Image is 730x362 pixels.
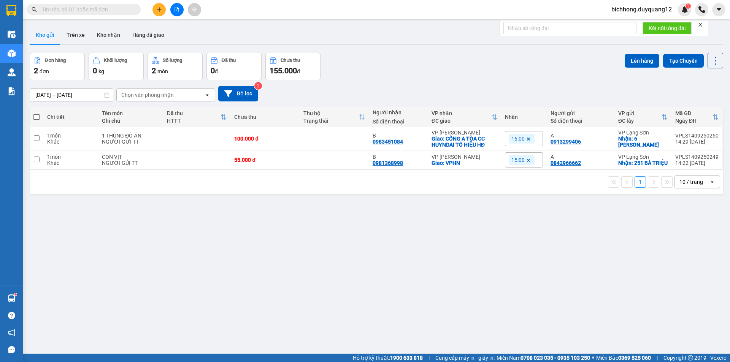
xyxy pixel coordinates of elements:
[373,160,403,166] div: 0981368998
[47,133,94,139] div: 1 món
[234,114,296,120] div: Chưa thu
[121,91,174,99] div: Chọn văn phòng nhận
[618,118,662,124] div: ĐC lấy
[390,355,423,361] strong: 1900 633 818
[174,7,179,12] span: file-add
[170,3,184,16] button: file-add
[102,133,159,139] div: 1 THÙNG ĐỒ ĂN
[8,294,16,302] img: warehouse-icon
[698,22,703,27] span: close
[618,154,668,160] div: VP Lạng Sơn
[686,3,691,9] sup: 1
[373,119,424,125] div: Số điện thoại
[681,6,688,13] img: icon-new-feature
[373,133,424,139] div: B
[163,58,182,63] div: Số lượng
[432,110,491,116] div: VP nhận
[625,54,659,68] button: Lên hàng
[649,24,686,32] span: Kết nối tổng đài
[709,179,715,185] svg: open
[716,6,722,13] span: caret-down
[218,86,258,101] button: Bộ lọc
[511,156,525,163] span: 15:00
[675,154,719,160] div: VPLS1409250249
[551,133,611,139] div: A
[254,82,262,90] sup: 2
[432,160,497,166] div: Giao: VPHN
[521,355,590,361] strong: 0708 023 035 - 0935 103 250
[47,114,94,120] div: Chi tiết
[98,68,104,74] span: kg
[188,3,201,16] button: aim
[551,110,611,116] div: Người gửi
[234,136,296,142] div: 100.000 đ
[192,7,197,12] span: aim
[679,178,703,186] div: 10 / trang
[91,26,126,44] button: Kho nhận
[663,54,704,68] button: Tạo Chuyến
[42,5,132,14] input: Tìm tên, số ĐT hoặc mã đơn
[281,58,300,63] div: Chưa thu
[551,154,611,160] div: A
[211,66,215,75] span: 0
[618,110,662,116] div: VP gửi
[167,110,221,116] div: Đã thu
[102,118,159,124] div: Ghi chú
[635,176,646,188] button: 1
[297,68,300,74] span: đ
[657,354,658,362] span: |
[432,136,497,148] div: Giao: CỔNG A TÒA CC HUYNDAI TÔ HIỆU HĐ
[643,22,692,34] button: Kết nối tổng đài
[592,356,594,359] span: ⚪️
[34,66,38,75] span: 2
[675,133,719,139] div: VPLS1409250250
[551,160,581,166] div: 0842966662
[428,107,501,127] th: Toggle SortBy
[265,53,321,80] button: Chưa thu155.000đ
[204,92,210,98] svg: open
[435,354,495,362] span: Cung cấp máy in - giấy in:
[687,3,689,9] span: 1
[675,139,719,145] div: 14:29 [DATE]
[373,154,424,160] div: B
[6,5,16,16] img: logo-vxr
[102,110,159,116] div: Tên món
[167,118,221,124] div: HTTT
[126,26,170,44] button: Hàng đã giao
[618,136,668,148] div: Nhận: 6 LÊ LAI
[300,107,369,127] th: Toggle SortBy
[8,68,16,76] img: warehouse-icon
[157,68,168,74] span: món
[102,139,159,145] div: NGƯỜI GỬI TT
[497,354,590,362] span: Miền Nam
[47,154,94,160] div: 1 món
[102,160,159,166] div: NGƯỜI GỦI TT
[102,154,159,160] div: CON VỊT
[698,6,705,13] img: phone-icon
[8,87,16,95] img: solution-icon
[152,3,166,16] button: plus
[428,354,430,362] span: |
[551,118,611,124] div: Số điện thoại
[148,53,203,80] button: Số lượng2món
[618,160,668,166] div: Nhận: 251 BÀ TRIỆU
[152,66,156,75] span: 2
[432,118,491,124] div: ĐC giao
[618,355,651,361] strong: 0369 525 060
[30,89,113,101] input: Select a date range.
[40,68,49,74] span: đơn
[47,160,94,166] div: Khác
[93,66,97,75] span: 0
[8,49,16,57] img: warehouse-icon
[8,346,15,353] span: message
[675,110,713,116] div: Mã GD
[675,160,719,166] div: 14:22 [DATE]
[373,109,424,115] div: Người nhận
[432,130,497,136] div: VP [PERSON_NAME]
[505,114,543,120] div: Nhãn
[596,354,651,362] span: Miền Bắc
[270,66,297,75] span: 155.000
[30,53,85,80] button: Đơn hàng2đơn
[8,30,16,38] img: warehouse-icon
[215,68,218,74] span: đ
